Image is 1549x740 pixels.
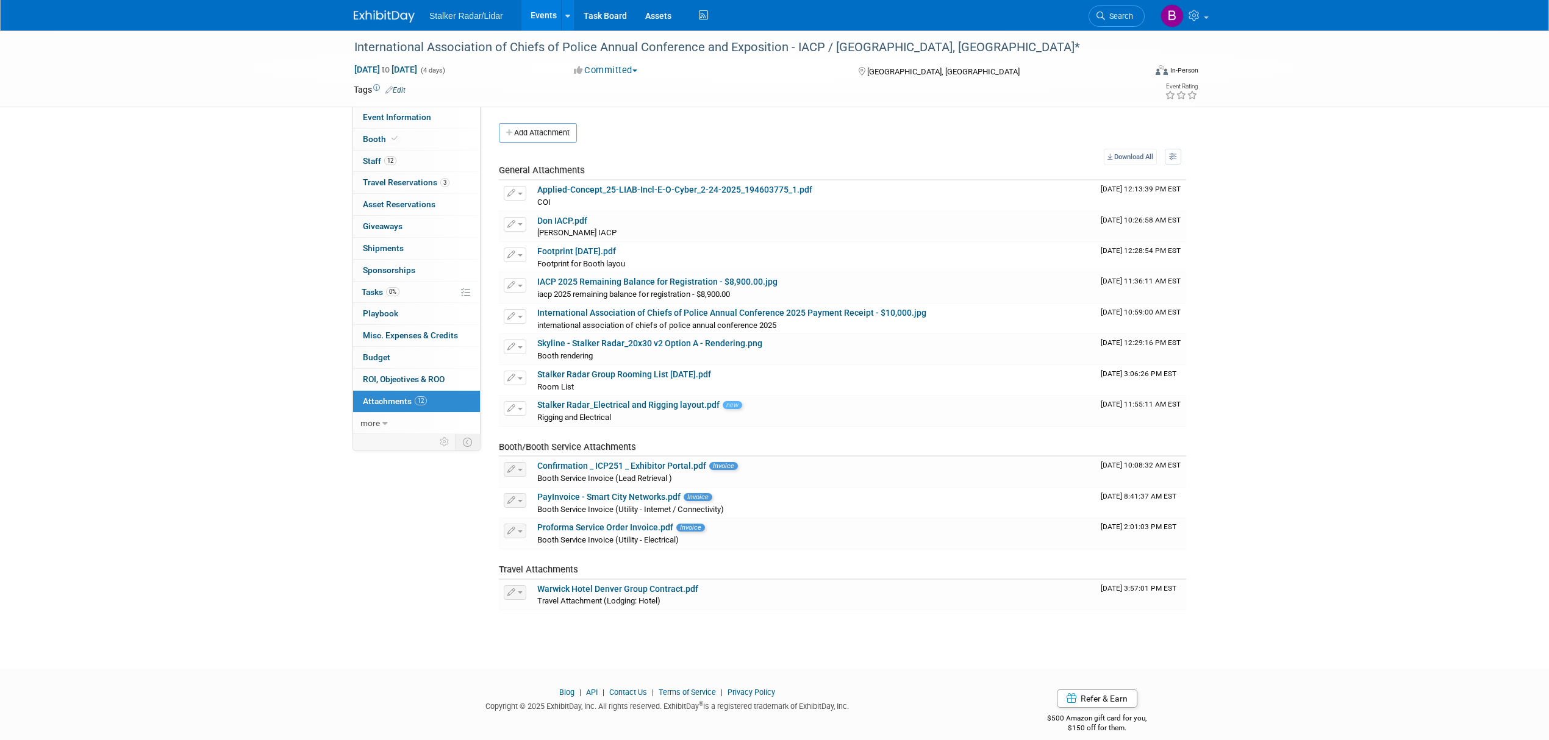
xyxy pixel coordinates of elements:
[353,129,480,150] a: Booth
[1101,461,1181,469] span: Upload Timestamp
[649,688,657,697] span: |
[1096,272,1186,303] td: Upload Timestamp
[537,382,574,391] span: Room List
[350,37,1126,59] div: International Association of Chiefs of Police Annual Conference and Exposition - IACP / [GEOGRAPH...
[576,688,584,697] span: |
[363,177,449,187] span: Travel Reservations
[1096,488,1186,518] td: Upload Timestamp
[499,123,577,143] button: Add Attachment
[537,369,711,379] a: Stalker Radar Group Rooming List [DATE].pdf
[354,10,415,23] img: ExhibitDay
[537,535,679,544] span: Booth Service Invoice (Utility - Electrical)
[456,434,481,450] td: Toggle Event Tabs
[353,325,480,346] a: Misc. Expenses & Credits
[353,216,480,237] a: Giveaways
[1096,242,1186,272] td: Upload Timestamp
[1165,84,1198,90] div: Event Rating
[1101,338,1181,347] span: Upload Timestamp
[353,107,480,128] a: Event Information
[1096,457,1186,487] td: Upload Timestamp
[354,84,406,96] td: Tags
[537,584,698,594] a: Warwick Hotel Denver Group Contract.pdf
[537,596,660,605] span: Travel Attachment (Lodging: Hotel)
[354,698,981,712] div: Copyright © 2025 ExhibitDay, Inc. All rights reserved. ExhibitDay is a registered trademark of Ex...
[353,151,480,172] a: Staff12
[537,321,776,330] span: international association of chiefs of police annual conference 2025
[363,221,402,231] span: Giveaways
[1096,212,1186,242] td: Upload Timestamp
[363,243,404,253] span: Shipments
[676,524,705,532] span: Invoice
[599,688,607,697] span: |
[499,564,578,575] span: Travel Attachments
[353,282,480,303] a: Tasks0%
[537,400,720,410] a: Stalker Radar_Electrical and Rigging layout.pdf
[659,688,716,697] a: Terms of Service
[499,441,636,452] span: Booth/Booth Service Attachments
[353,347,480,368] a: Budget
[537,522,673,532] a: Proforma Service Order Invoice.pdf
[392,135,398,142] i: Booth reservation complete
[1101,492,1176,500] span: Upload Timestamp
[1156,65,1168,75] img: Format-Inperson.png
[537,338,762,348] a: Skyline - Stalker Radar_20x30 v2 Option A - Rendering.png
[363,156,396,166] span: Staff
[353,238,480,259] a: Shipments
[609,688,647,697] a: Contact Us
[537,246,616,256] a: Footprint [DATE].pdf
[537,259,625,268] span: Footprint for Booth layou
[353,369,480,390] a: ROI, Objectives & ROO
[362,287,399,297] span: Tasks
[699,700,703,707] sup: ®
[1101,185,1181,193] span: Upload Timestamp
[537,492,681,502] a: PayInvoice - Smart City Networks.pdf
[363,396,427,406] span: Attachments
[537,505,724,514] span: Booth Service Invoice (Utility - Internet / Connectivity)
[1096,304,1186,334] td: Upload Timestamp
[363,134,400,144] span: Booth
[1101,277,1181,285] span: Upload Timestamp
[1101,522,1176,531] span: Upload Timestamp
[1096,396,1186,426] td: Upload Timestamp
[353,413,480,434] a: more
[537,461,706,471] a: Confirmation _ ICP251 _ Exhibitor Portal.pdf
[1096,365,1186,396] td: Upload Timestamp
[386,287,399,296] span: 0%
[380,65,392,74] span: to
[537,413,611,422] span: Rigging and Electrical
[1105,12,1133,21] span: Search
[415,396,427,405] span: 12
[684,493,712,501] span: Invoice
[728,688,775,697] a: Privacy Policy
[1101,308,1181,316] span: Upload Timestamp
[353,303,480,324] a: Playbook
[1096,518,1186,549] td: Upload Timestamp
[440,178,449,187] span: 3
[1101,584,1176,592] span: Upload Timestamp
[363,374,445,384] span: ROI, Objectives & ROO
[363,330,458,340] span: Misc. Expenses & Credits
[537,197,551,207] span: COI
[1161,4,1184,27] img: Brooke Journet
[1101,216,1181,224] span: Upload Timestamp
[363,112,431,122] span: Event Information
[354,64,418,75] span: [DATE] [DATE]
[718,688,726,697] span: |
[1101,369,1176,378] span: Upload Timestamp
[537,277,778,286] a: IACP 2025 Remaining Balance for Registration - $8,900.00.jpg
[570,64,642,77] button: Committed
[429,11,503,21] span: Stalker Radar/Lidar
[537,185,812,194] a: Applied-Concept_25-LIAB-Incl-E-O-Cyber_2-24-2025_194603775_1.pdf
[537,228,617,237] span: [PERSON_NAME] IACP
[537,474,672,483] span: Booth Service Invoice (Lead Retrieval )
[420,66,445,74] span: (4 days)
[537,290,730,299] span: iacp 2025 remaining balance for registration - $8,900.00
[537,216,587,226] a: Don IACP.pdf
[385,86,406,94] a: Edit
[353,260,480,281] a: Sponsorships
[999,723,1196,733] div: $150 off for them.
[363,265,415,275] span: Sponsorships
[999,705,1196,733] div: $500 Amazon gift card for you,
[1096,180,1186,211] td: Upload Timestamp
[867,67,1020,76] span: [GEOGRAPHIC_DATA], [GEOGRAPHIC_DATA]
